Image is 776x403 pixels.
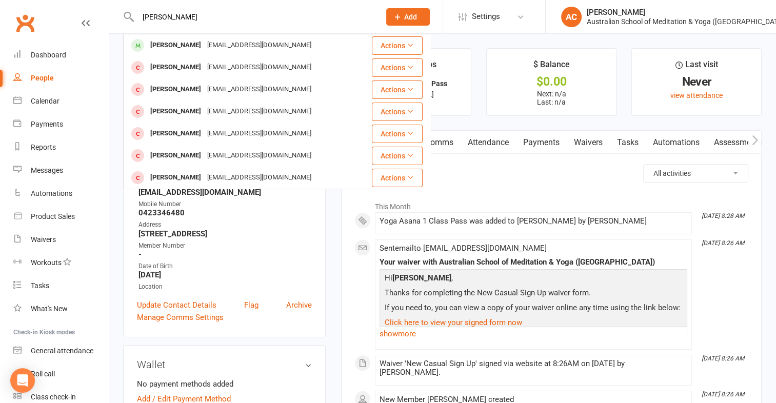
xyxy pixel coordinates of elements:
[31,97,59,105] div: Calendar
[702,355,744,362] i: [DATE] 8:26 AM
[382,287,685,301] p: Thanks for completing the New Casual Sign Up waiver form.
[204,38,314,53] div: [EMAIL_ADDRESS][DOMAIN_NAME]
[147,126,204,141] div: [PERSON_NAME]
[204,148,314,163] div: [EMAIL_ADDRESS][DOMAIN_NAME]
[567,131,610,154] a: Waivers
[641,76,752,87] div: Never
[31,393,76,401] div: Class check-in
[12,10,38,36] a: Clubworx
[516,131,567,154] a: Payments
[404,13,417,21] span: Add
[138,229,312,238] strong: [STREET_ADDRESS]
[702,239,744,247] i: [DATE] 8:26 AM
[137,299,216,311] a: Update Contact Details
[461,131,516,154] a: Attendance
[286,299,312,311] a: Archive
[147,104,204,119] div: [PERSON_NAME]
[418,131,461,154] a: Comms
[380,244,547,253] span: Sent email to [EMAIL_ADDRESS][DOMAIN_NAME]
[13,159,108,182] a: Messages
[138,261,312,271] div: Date of Birth
[354,196,748,212] li: This Month
[13,182,108,205] a: Automations
[204,104,314,119] div: [EMAIL_ADDRESS][DOMAIN_NAME]
[13,44,108,67] a: Dashboard
[472,5,500,28] span: Settings
[372,147,423,165] button: Actions
[496,76,607,87] div: $0.00
[354,164,748,180] h3: Activity
[13,297,108,320] a: What's New
[147,82,204,97] div: [PERSON_NAME]
[13,274,108,297] a: Tasks
[138,282,312,292] div: Location
[138,220,312,230] div: Address
[13,251,108,274] a: Workouts
[138,188,312,197] strong: [EMAIL_ADDRESS][DOMAIN_NAME]
[31,166,63,174] div: Messages
[702,391,744,398] i: [DATE] 8:26 AM
[372,125,423,143] button: Actions
[380,359,687,377] div: Waiver 'New Casual Sign Up' signed via website at 8:26AM on [DATE] by [PERSON_NAME].
[13,90,108,113] a: Calendar
[372,58,423,77] button: Actions
[13,228,108,251] a: Waivers
[13,339,108,362] a: General attendance kiosk mode
[386,8,430,26] button: Add
[137,378,312,390] li: No payment methods added
[135,10,373,24] input: Search...
[372,103,423,121] button: Actions
[31,235,56,244] div: Waivers
[138,241,312,251] div: Member Number
[380,217,687,226] div: Yoga Asana 1 Class Pass was added to [PERSON_NAME] by [PERSON_NAME]
[707,131,769,154] a: Assessments
[138,208,312,217] strong: 0423346480
[31,51,66,59] div: Dashboard
[244,299,258,311] a: Flag
[561,7,582,27] div: AC
[533,58,570,76] div: $ Balance
[675,58,718,76] div: Last visit
[382,301,685,316] p: If you need to, you can view a copy of your waiver online any time using the link below:
[31,120,63,128] div: Payments
[31,258,62,267] div: Workouts
[137,359,312,370] h3: Wallet
[13,113,108,136] a: Payments
[10,368,35,393] div: Open Intercom Messenger
[138,250,312,259] strong: -
[204,170,314,185] div: [EMAIL_ADDRESS][DOMAIN_NAME]
[646,131,707,154] a: Automations
[670,91,723,99] a: view attendance
[372,169,423,187] button: Actions
[147,38,204,53] div: [PERSON_NAME]
[31,370,55,378] div: Roll call
[496,90,607,106] p: Next: n/a Last: n/a
[392,273,451,283] strong: [PERSON_NAME]
[702,212,744,219] i: [DATE] 8:28 AM
[13,67,108,90] a: People
[204,126,314,141] div: [EMAIL_ADDRESS][DOMAIN_NAME]
[31,189,72,197] div: Automations
[204,82,314,97] div: [EMAIL_ADDRESS][DOMAIN_NAME]
[13,205,108,228] a: Product Sales
[31,347,93,355] div: General attendance
[31,74,54,82] div: People
[372,36,423,55] button: Actions
[385,318,522,327] a: Click here to view your signed form now
[382,272,685,287] p: Hi ,
[138,270,312,279] strong: [DATE]
[610,131,646,154] a: Tasks
[13,362,108,386] a: Roll call
[31,212,75,220] div: Product Sales
[147,148,204,163] div: [PERSON_NAME]
[31,143,56,151] div: Reports
[31,305,68,313] div: What's New
[380,327,687,341] a: show more
[372,80,423,99] button: Actions
[138,199,312,209] div: Mobile Number
[204,60,314,75] div: [EMAIL_ADDRESS][DOMAIN_NAME]
[147,60,204,75] div: [PERSON_NAME]
[31,281,49,290] div: Tasks
[137,311,224,324] a: Manage Comms Settings
[380,258,687,267] div: Your waiver with Australian School of Meditation & Yoga ([GEOGRAPHIC_DATA])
